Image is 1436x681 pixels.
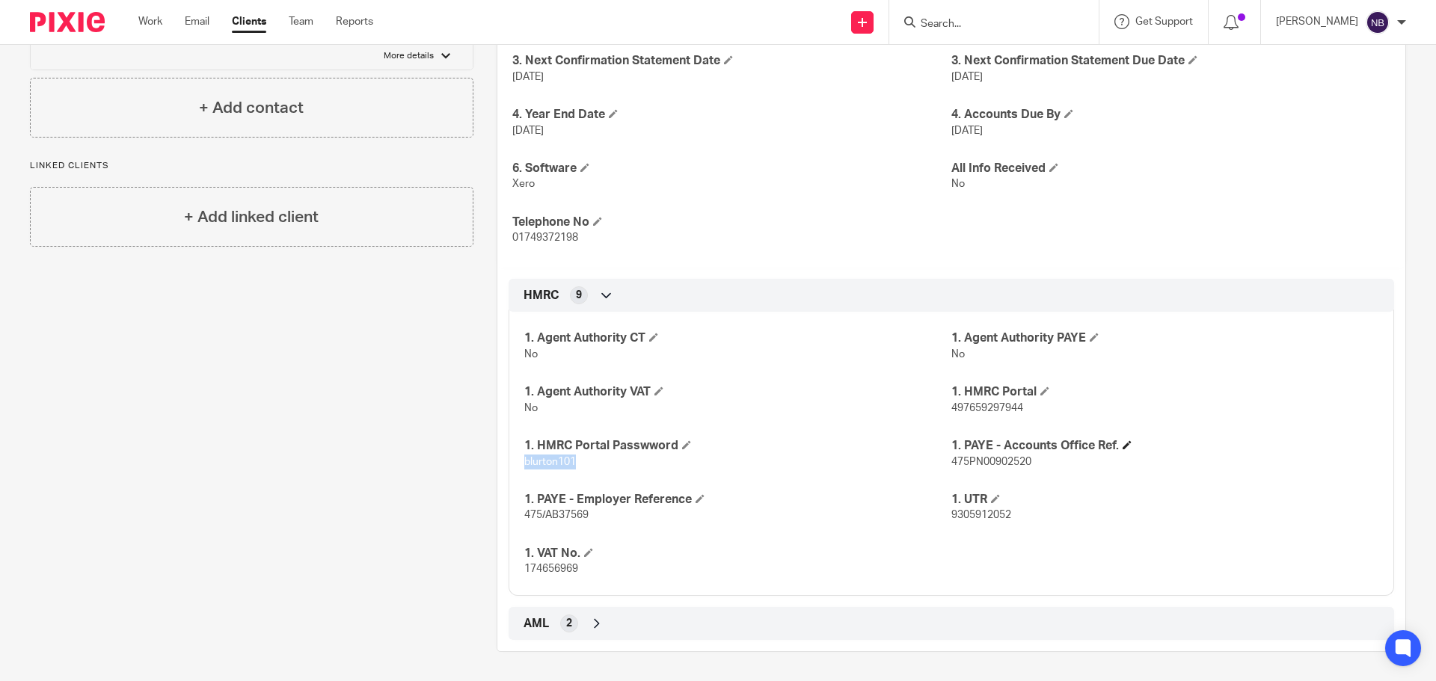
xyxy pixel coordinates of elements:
h4: 1. HMRC Portal Passwword [524,438,951,454]
h4: 3. Next Confirmation Statement Date [512,53,951,69]
a: Team [289,14,313,29]
h4: 1. PAYE - Employer Reference [524,492,951,508]
span: 01749372198 [512,232,578,243]
span: 2 [566,616,572,631]
span: 9 [576,288,582,303]
h4: Telephone No [512,215,951,230]
span: 9305912052 [951,510,1011,520]
span: 475PN00902520 [951,457,1031,467]
img: Pixie [30,12,105,32]
span: No [524,349,538,360]
h4: + Add contact [199,96,304,120]
span: 475/AB37569 [524,510,589,520]
span: Xero [512,179,535,189]
h4: 4. Year End Date [512,107,951,123]
span: 174656969 [524,564,578,574]
h4: 1. Agent Authority VAT [524,384,951,400]
h4: + Add linked client [184,206,319,229]
span: No [951,179,965,189]
h4: 1. HMRC Portal [951,384,1378,400]
a: Email [185,14,209,29]
h4: 1. UTR [951,492,1378,508]
span: [DATE] [512,72,544,82]
h4: All Info Received [951,161,1390,176]
h4: 1. VAT No. [524,546,951,561]
a: Reports [336,14,373,29]
span: [DATE] [951,126,983,136]
h4: 3. Next Confirmation Statement Due Date [951,53,1390,69]
h4: 1. Agent Authority PAYE [951,330,1378,346]
input: Search [919,18,1054,31]
a: Clients [232,14,266,29]
span: blurton101 [524,457,576,467]
h4: 1. Agent Authority CT [524,330,951,346]
span: Get Support [1135,16,1193,27]
span: No [524,403,538,413]
img: svg%3E [1366,10,1390,34]
p: More details [384,50,434,62]
span: HMRC [524,288,559,303]
span: [DATE] [512,126,544,136]
span: AML [524,616,549,632]
a: Work [138,14,162,29]
h4: 6. Software [512,161,951,176]
span: No [951,349,965,360]
p: Linked clients [30,160,473,172]
p: [PERSON_NAME] [1276,14,1358,29]
span: 497659297944 [951,403,1023,413]
h4: 4. Accounts Due By [951,107,1390,123]
span: [DATE] [951,72,983,82]
h4: 1. PAYE - Accounts Office Ref. [951,438,1378,454]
